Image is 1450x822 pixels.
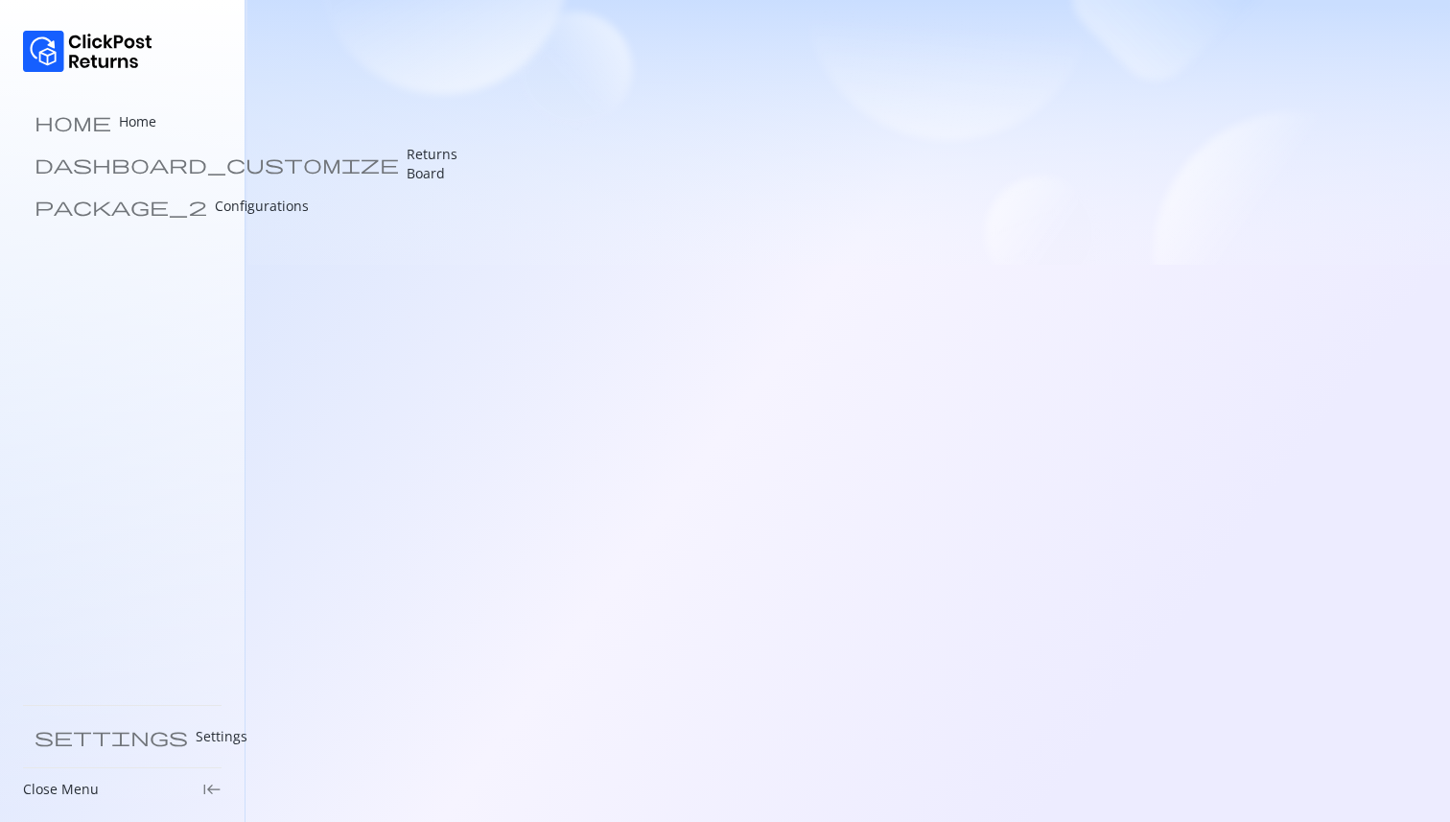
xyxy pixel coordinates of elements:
[35,197,207,216] span: package_2
[202,780,222,799] span: keyboard_tab_rtl
[23,780,99,799] p: Close Menu
[23,103,222,141] a: home Home
[23,780,222,799] div: Close Menukeyboard_tab_rtl
[407,145,457,183] p: Returns Board
[196,727,247,746] p: Settings
[23,717,222,756] a: settings Settings
[23,145,222,183] a: dashboard_customize Returns Board
[215,197,309,216] p: Configurations
[23,31,152,72] img: Logo
[35,112,111,131] span: home
[119,112,156,131] p: Home
[35,727,188,746] span: settings
[35,154,399,174] span: dashboard_customize
[23,187,222,225] a: package_2 Configurations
